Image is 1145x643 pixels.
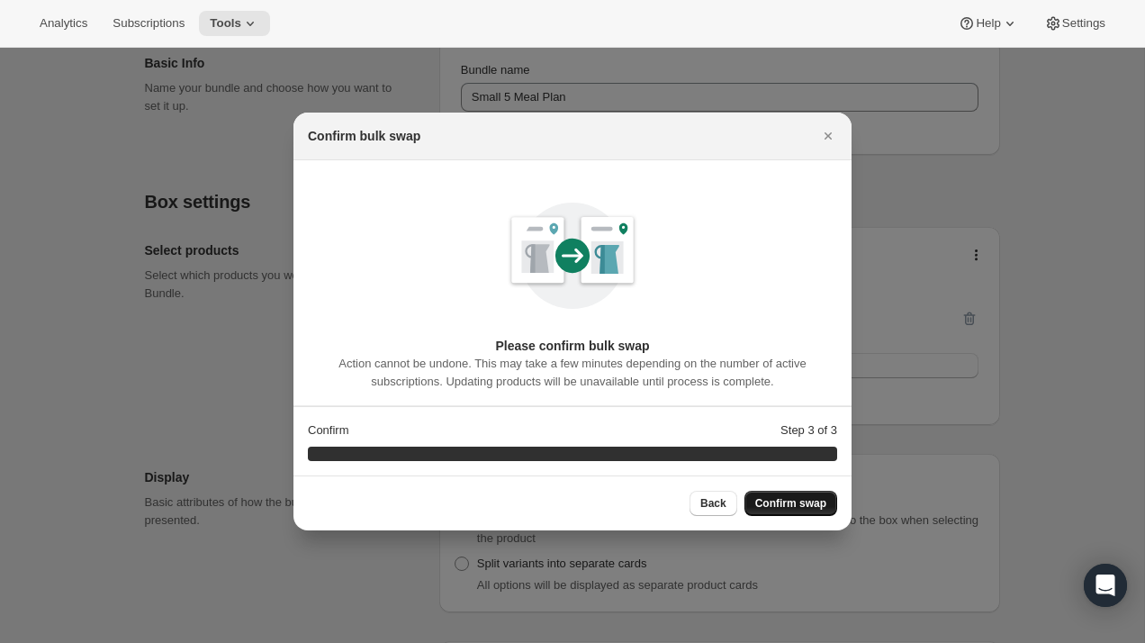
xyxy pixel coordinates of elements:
button: Subscriptions [102,11,195,36]
span: Confirm swap [755,496,826,511]
p: Confirm [308,421,349,439]
span: Back [700,496,726,511]
button: Analytics [29,11,98,36]
button: Settings [1033,11,1116,36]
h3: Please confirm bulk swap [308,337,837,355]
button: Close [816,123,841,149]
span: Action cannot be undone. This may take a few minutes depending on the number of active subscripti... [338,357,806,388]
button: Confirm swap [744,491,837,516]
span: Help [976,16,1000,31]
span: Analytics [40,16,87,31]
span: Subscriptions [113,16,185,31]
span: Settings [1062,16,1105,31]
div: Open Intercom Messenger [1084,564,1127,607]
p: Step 3 of 3 [780,421,837,439]
span: Tools [210,16,241,31]
button: Tools [199,11,270,36]
button: Help [947,11,1029,36]
button: Back [690,491,737,516]
h2: Confirm bulk swap [308,127,420,145]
